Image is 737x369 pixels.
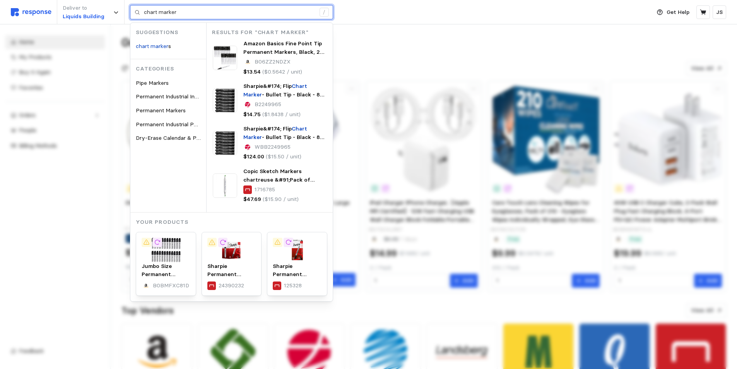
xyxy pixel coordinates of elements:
[273,263,316,303] span: Sharpie Permanent Marker, Fine Tip, Black, 12/Pack (30001)
[63,12,104,21] p: Liquids Building
[142,238,190,262] img: 81NBDLriblL.__AC_SY300_SX300_QL70_FMwebp_.jpg
[212,28,333,37] p: Results for "chart marker"
[207,263,248,311] span: Sharpie Permanent Markers, Chisel Tip, Black, 36/Pack (2083007)
[243,110,261,119] p: $14.75
[207,238,256,262] img: A01CF72A-3B1D-41E7-A81AE878946B7ECD_sc7
[136,134,234,141] span: Dry-Erase Calendar & Planning Boards
[219,281,244,290] p: 24390232
[255,100,281,109] p: B2249965
[144,5,315,19] input: Search for a product name or SKU
[243,40,326,64] span: Amazon Basics Fine Point Tip Permanent Markers, Black, 24-Pack
[652,5,694,20] button: Get Help
[136,107,186,114] span: Permanent Markers
[243,125,307,141] mark: Chart Marker
[243,153,264,161] p: $124.00
[243,68,261,76] p: $13.54
[136,218,333,227] p: Your Products
[11,8,51,16] img: svg%3e
[136,121,225,128] span: Permanent Industrial Paint Markers
[136,28,206,37] p: Suggestions
[213,88,237,113] img: SAN1760445_01.webp
[63,4,104,12] p: Deliver to
[320,8,329,17] div: /
[136,93,219,100] span: Permanent Industrial Ink Markers
[213,46,237,70] img: 71G+0nCA99L._AC_SY300_SX300_.jpg
[284,281,302,290] p: 125328
[243,195,261,204] p: $47.69
[243,168,315,191] span: Copic Sketch Markers chartreuse &#91;Pack of 3&#93;
[243,82,292,89] span: Sharpie&#174; Flip
[716,8,723,17] p: JS
[262,110,301,119] p: ($1.8438 / unit)
[213,131,237,155] img: SAN1760445_01.webp
[213,173,237,198] img: m002544411_sc7
[136,43,168,50] mark: chart marker
[243,125,292,132] span: Sharpie&#174; Flip
[243,134,324,149] span: - Bullet Tip - Black - 8 Pack
[273,238,321,262] img: 6064CE3F-ACD3-4B27-A2D57D95E89CA0DE_sc7
[255,58,291,66] p: B06ZZ2NDZX
[153,281,189,290] p: B0BMFXC81D
[255,185,275,194] p: 1716785
[255,143,291,151] p: WBB2249965
[243,82,307,98] mark: Chart Marker
[136,79,169,86] span: Pipe Markers
[168,43,171,50] span: s
[713,5,726,19] button: JS
[263,195,299,204] p: ($15.90 / unit)
[136,65,206,73] p: Categories
[266,153,301,161] p: ($15.50 / unit)
[262,68,302,76] p: ($0.5642 / unit)
[243,91,324,106] span: - Bullet Tip - Black - 8 Pack
[667,8,689,17] p: Get Help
